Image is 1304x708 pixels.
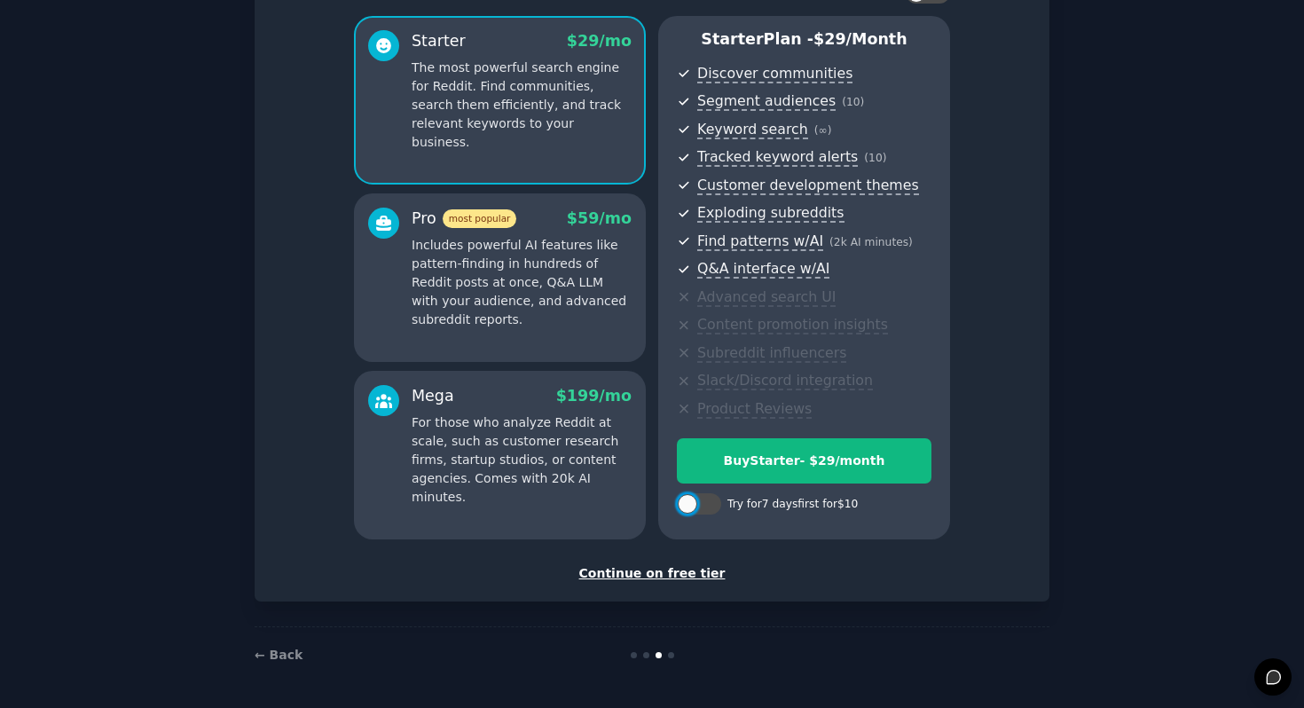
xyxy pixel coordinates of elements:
span: Segment audiences [697,92,836,111]
span: $ 59 /mo [567,209,632,227]
div: Continue on free tier [273,564,1031,583]
span: Discover communities [697,65,852,83]
span: Keyword search [697,121,808,139]
div: Try for 7 days first for $10 [727,497,858,513]
span: Product Reviews [697,400,812,419]
span: Subreddit influencers [697,344,846,363]
span: most popular [443,209,517,228]
div: Buy Starter - $ 29 /month [678,452,931,470]
div: Mega [412,385,454,407]
div: Pro [412,208,516,230]
span: $ 29 /month [813,30,907,48]
span: Find patterns w/AI [697,232,823,251]
span: Exploding subreddits [697,204,844,223]
p: For those who analyze Reddit at scale, such as customer research firms, startup studios, or conte... [412,413,632,507]
span: ( ∞ ) [814,124,832,137]
span: Content promotion insights [697,316,888,334]
span: ( 10 ) [842,96,864,108]
span: Tracked keyword alerts [697,148,858,167]
span: Slack/Discord integration [697,372,873,390]
span: Customer development themes [697,177,919,195]
span: Advanced search UI [697,288,836,307]
span: $ 29 /mo [567,32,632,50]
button: BuyStarter- $29/month [677,438,931,484]
a: ← Back [255,648,302,662]
span: ( 2k AI minutes ) [829,236,913,248]
span: $ 199 /mo [556,387,632,405]
div: Starter [412,30,466,52]
p: The most powerful search engine for Reddit. Find communities, search them efficiently, and track ... [412,59,632,152]
span: ( 10 ) [864,152,886,164]
p: Starter Plan - [677,28,931,51]
span: Q&A interface w/AI [697,260,829,279]
p: Includes powerful AI features like pattern-finding in hundreds of Reddit posts at once, Q&A LLM w... [412,236,632,329]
